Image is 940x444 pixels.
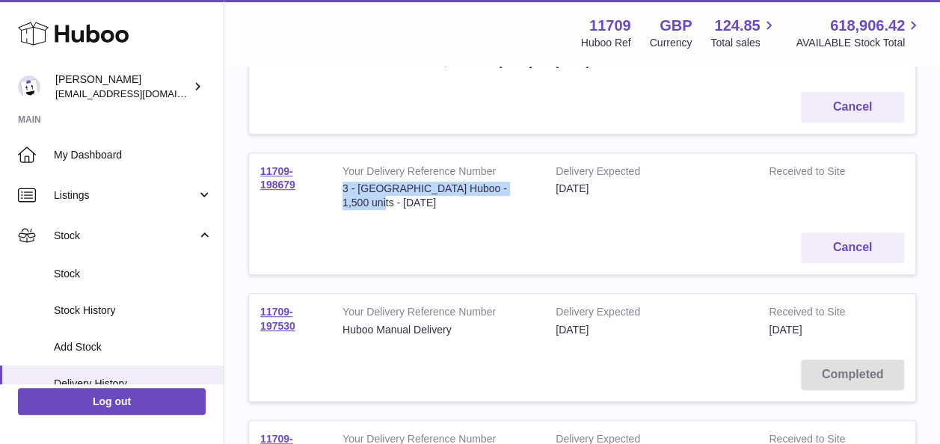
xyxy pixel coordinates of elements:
[796,16,922,50] a: 618,906.42 AVAILABLE Stock Total
[589,16,631,36] strong: 11709
[556,182,746,196] div: [DATE]
[796,36,922,50] span: AVAILABLE Stock Total
[830,16,905,36] span: 618,906.42
[650,36,692,50] div: Currency
[55,73,190,101] div: [PERSON_NAME]
[556,305,746,323] strong: Delivery Expected
[581,36,631,50] div: Huboo Ref
[342,323,533,337] div: Huboo Manual Delivery
[260,306,295,332] a: 11709-197530
[54,303,212,318] span: Stock History
[710,16,777,50] a: 124.85 Total sales
[54,229,197,243] span: Stock
[714,16,760,36] span: 124.85
[769,324,802,336] span: [DATE]
[54,377,212,391] span: Delivery History
[342,182,533,210] div: 3 - [GEOGRAPHIC_DATA] Huboo - 1,500 units - [DATE]
[769,305,866,323] strong: Received to Site
[54,188,197,203] span: Listings
[18,388,206,415] a: Log out
[556,164,746,182] strong: Delivery Expected
[660,16,692,36] strong: GBP
[260,165,295,191] a: 11709-198679
[18,75,40,98] img: admin@talkingpointcards.com
[342,164,533,182] strong: Your Delivery Reference Number
[54,267,212,281] span: Stock
[54,148,212,162] span: My Dashboard
[710,36,777,50] span: Total sales
[55,87,220,99] span: [EMAIL_ADDRESS][DOMAIN_NAME]
[801,92,904,123] button: Cancel
[801,232,904,263] button: Cancel
[556,323,746,337] div: [DATE]
[54,340,212,354] span: Add Stock
[769,164,866,182] strong: Received to Site
[342,305,533,323] strong: Your Delivery Reference Number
